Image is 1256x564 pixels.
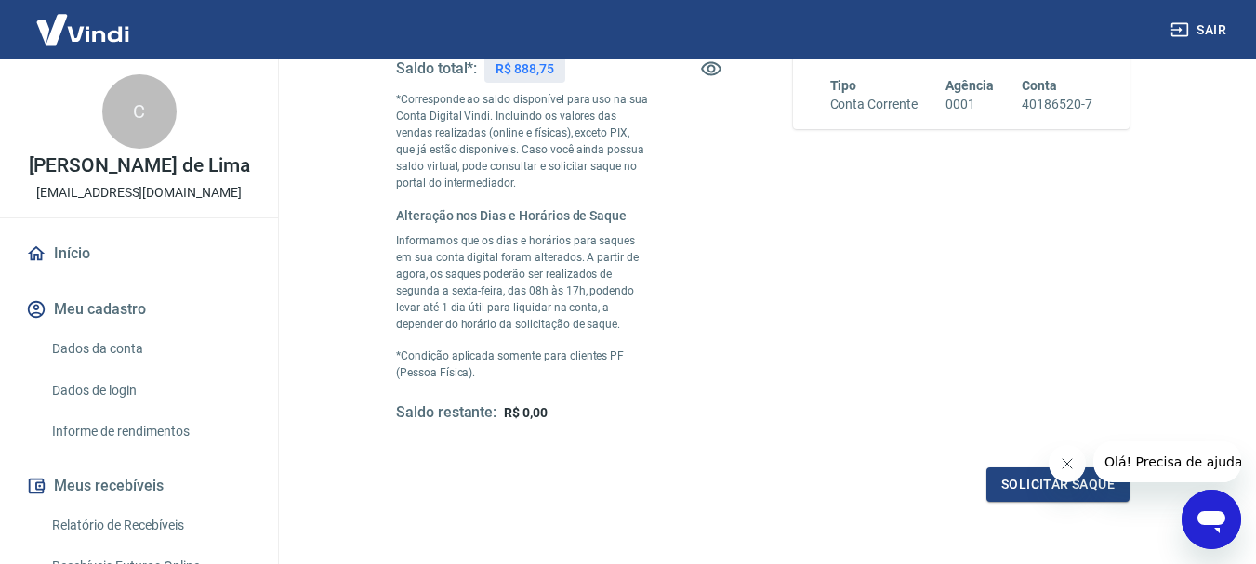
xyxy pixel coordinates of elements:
[396,348,649,381] p: *Condição aplicada somente para clientes PF (Pessoa Física).
[1022,95,1092,114] h6: 40186520-7
[830,95,918,114] h6: Conta Corrente
[22,1,143,58] img: Vindi
[496,59,554,79] p: R$ 888,75
[22,466,256,506] button: Meus recebíveis
[396,59,477,78] h5: Saldo total*:
[45,330,256,368] a: Dados da conta
[1167,13,1234,47] button: Sair
[945,95,994,114] h6: 0001
[22,233,256,274] a: Início
[45,413,256,451] a: Informe de rendimentos
[1049,445,1086,482] iframe: Fechar mensagem
[830,78,857,93] span: Tipo
[29,156,250,176] p: [PERSON_NAME] de Lima
[1093,441,1241,482] iframe: Mensagem da empresa
[45,506,256,544] a: Relatório de Recebíveis
[945,78,994,93] span: Agência
[504,405,548,420] span: R$ 0,00
[22,289,256,330] button: Meu cadastro
[102,74,177,149] div: C
[986,467,1130,502] button: Solicitar saque
[396,91,649,191] p: *Corresponde ao saldo disponível para uso na sua Conta Digital Vindi. Incluindo os valores das ve...
[45,372,256,410] a: Dados de login
[36,183,242,203] p: [EMAIL_ADDRESS][DOMAIN_NAME]
[396,232,649,333] p: Informamos que os dias e horários para saques em sua conta digital foram alterados. A partir de a...
[1022,78,1057,93] span: Conta
[11,13,156,28] span: Olá! Precisa de ajuda?
[396,206,649,225] h6: Alteração nos Dias e Horários de Saque
[396,403,496,423] h5: Saldo restante:
[1182,490,1241,549] iframe: Botão para abrir a janela de mensagens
